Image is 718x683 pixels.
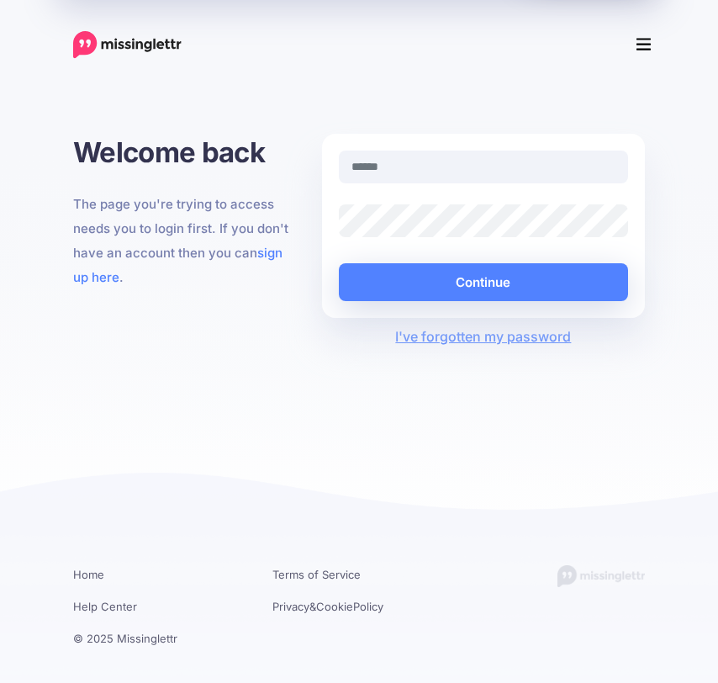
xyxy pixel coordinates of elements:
[73,600,137,613] a: Help Center
[626,28,663,61] button: Menu
[73,134,297,171] h1: Welcome back
[272,597,446,617] li: & Policy
[73,568,104,581] a: Home
[73,192,297,289] p: The page you're trying to access needs you to login first. If you don't have an account then you ...
[395,328,571,345] a: I've forgotten my password
[272,568,361,581] a: Terms of Service
[316,600,353,613] a: Cookie
[73,629,247,649] li: © 2025 Missinglettr
[272,600,309,613] a: Privacy
[339,263,628,301] button: Continue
